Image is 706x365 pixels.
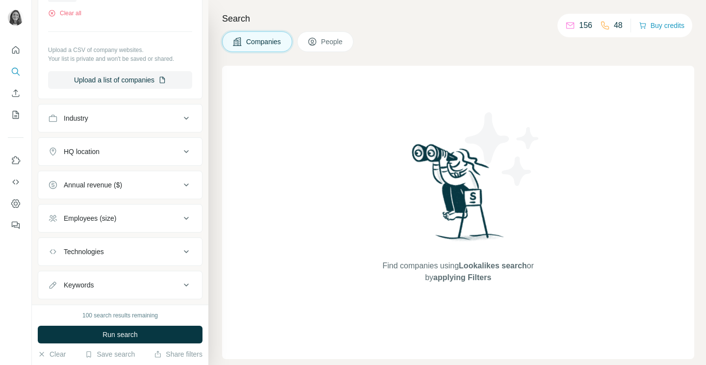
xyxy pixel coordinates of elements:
[8,10,24,26] img: Avatar
[38,326,202,343] button: Run search
[8,173,24,191] button: Use Surfe API
[64,113,88,123] div: Industry
[407,141,509,251] img: Surfe Illustration - Woman searching with binoculars
[64,247,104,257] div: Technologies
[8,216,24,234] button: Feedback
[639,19,684,32] button: Buy credits
[379,260,536,284] span: Find companies using or by
[82,311,158,320] div: 100 search results remaining
[38,273,202,297] button: Keywords
[38,240,202,263] button: Technologies
[8,63,24,80] button: Search
[8,84,24,102] button: Enrich CSV
[459,261,527,270] span: Lookalikes search
[38,349,66,359] button: Clear
[48,71,192,89] button: Upload a list of companies
[433,273,491,282] span: applying Filters
[8,106,24,124] button: My lists
[154,349,202,359] button: Share filters
[222,12,694,26] h4: Search
[38,140,202,163] button: HQ location
[8,195,24,212] button: Dashboard
[38,207,202,230] button: Employees (size)
[8,152,24,169] button: Use Surfe on LinkedIn
[48,54,192,63] p: Your list is private and won't be saved or shared.
[85,349,135,359] button: Save search
[64,180,122,190] div: Annual revenue ($)
[64,147,100,156] div: HQ location
[458,105,547,193] img: Surfe Illustration - Stars
[64,280,94,290] div: Keywords
[579,20,592,31] p: 156
[38,173,202,197] button: Annual revenue ($)
[614,20,623,31] p: 48
[38,106,202,130] button: Industry
[321,37,344,47] span: People
[246,37,282,47] span: Companies
[48,46,192,54] p: Upload a CSV of company websites.
[48,9,81,18] button: Clear all
[64,213,116,223] div: Employees (size)
[102,330,138,339] span: Run search
[8,41,24,59] button: Quick start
